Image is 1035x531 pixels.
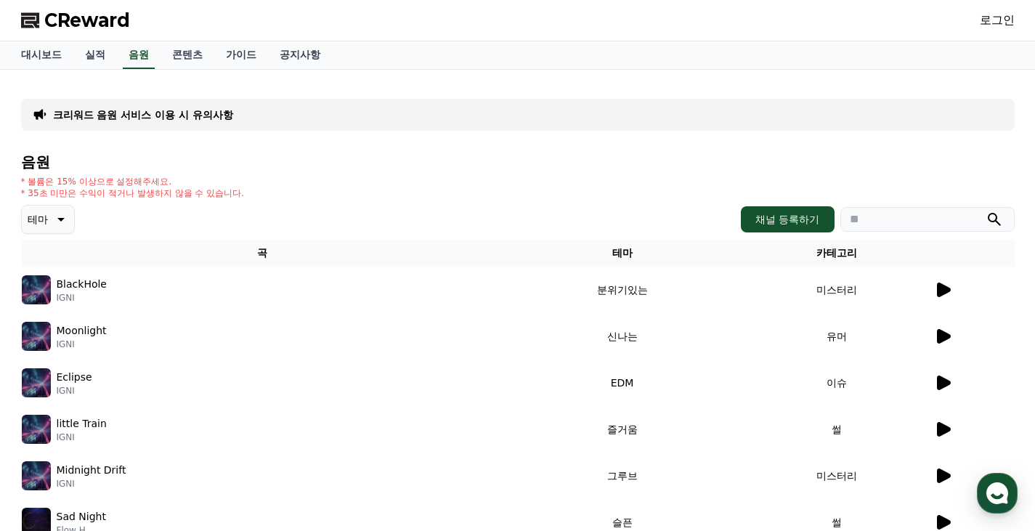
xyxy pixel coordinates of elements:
[57,416,107,431] p: little Train
[57,292,107,304] p: IGNI
[133,433,150,445] span: 대화
[44,9,130,32] span: CReward
[46,432,54,444] span: 홈
[123,41,155,69] a: 음원
[503,267,742,313] td: 분위기있는
[741,313,933,360] td: 유머
[22,415,51,444] img: music
[741,206,834,232] button: 채널 등록하기
[224,432,242,444] span: 설정
[187,410,279,447] a: 설정
[22,368,51,397] img: music
[57,370,92,385] p: Eclipse
[21,205,75,234] button: 테마
[741,406,933,453] td: 썰
[57,277,107,292] p: BlackHole
[503,406,742,453] td: 즐거움
[57,431,107,443] p: IGNI
[28,209,48,230] p: 테마
[503,360,742,406] td: EDM
[53,108,233,122] a: 크리워드 음원 서비스 이용 시 유의사항
[980,12,1015,29] a: 로그인
[96,410,187,447] a: 대화
[741,360,933,406] td: 이슈
[22,461,51,490] img: music
[268,41,332,69] a: 공지사항
[503,313,742,360] td: 신나는
[57,478,126,490] p: IGNI
[503,240,742,267] th: 테마
[161,41,214,69] a: 콘텐츠
[9,41,73,69] a: 대시보드
[21,187,245,199] p: * 35초 미만은 수익이 적거나 발생하지 않을 수 있습니다.
[57,323,107,339] p: Moonlight
[21,240,503,267] th: 곡
[21,176,245,187] p: * 볼륨은 15% 이상으로 설정해주세요.
[22,275,51,304] img: music
[22,322,51,351] img: music
[741,453,933,499] td: 미스터리
[741,267,933,313] td: 미스터리
[57,463,126,478] p: Midnight Drift
[57,509,106,524] p: Sad Night
[73,41,117,69] a: 실적
[503,453,742,499] td: 그루브
[21,9,130,32] a: CReward
[4,410,96,447] a: 홈
[21,154,1015,170] h4: 음원
[57,385,92,397] p: IGNI
[214,41,268,69] a: 가이드
[57,339,107,350] p: IGNI
[741,240,933,267] th: 카테고리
